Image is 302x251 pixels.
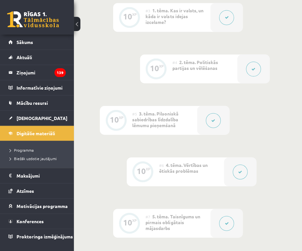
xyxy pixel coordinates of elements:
div: XP [159,64,164,68]
a: Sākums [8,35,66,49]
div: 10 [150,65,159,71]
span: 4. tēma. Vērtības un ētiskās problēmas [159,162,208,173]
div: XP [146,167,150,170]
span: 1. tēma. Kas ir valsts, un kāda ir valsts idejas izcelsme? [145,7,203,25]
a: Aktuāli [8,50,66,65]
a: Motivācijas programma [8,199,66,213]
span: Digitālie materiāli [17,130,55,136]
span: Biežāk uzdotie jautājumi [10,156,57,161]
span: #6 [159,162,164,168]
a: Konferences [8,214,66,229]
div: 10 [137,168,146,174]
a: Biežāk uzdotie jautājumi [10,156,67,161]
span: Motivācijas programma [17,203,68,209]
a: Digitālie materiāli [8,126,66,141]
div: 10 [123,14,132,19]
span: #3 [145,8,150,13]
span: [DEMOGRAPHIC_DATA] [17,115,67,121]
div: 10 [123,219,132,225]
a: Mācību resursi [8,95,66,110]
span: 5. tēma. Taisnīgums un pirmais obligātais mājasdarbs [145,213,200,231]
div: XP [132,218,137,222]
legend: Ziņojumi [17,65,66,80]
span: 2. tēma. Politiskās partijas un vēlēšanas [172,59,218,71]
span: 3. tēma. Pilsoniskā sabiedrības līdzdalība lēmumu pieņemšanā [132,110,179,128]
a: Programma [10,147,67,153]
a: Rīgas 1. Tālmācības vidusskola [7,11,59,27]
legend: Maksājumi [17,168,66,183]
a: [DEMOGRAPHIC_DATA] [8,111,66,125]
a: Maksājumi [8,168,66,183]
i: 139 [54,68,66,77]
a: Ziņojumi139 [8,65,66,80]
span: Aktuāli [17,54,32,60]
div: XP [119,115,123,119]
span: Proktoringa izmēģinājums [17,234,73,239]
span: #4 [172,60,177,65]
span: Programma [10,147,34,153]
span: Mācību resursi [17,100,48,106]
a: Informatīvie ziņojumi [8,80,66,95]
div: XP [132,13,137,16]
a: Proktoringa izmēģinājums [8,229,66,244]
span: #5 [132,111,137,116]
span: Atzīmes [17,188,34,194]
span: #7 [145,214,150,219]
div: 10 [110,116,119,122]
a: Atzīmes [8,183,66,198]
span: Konferences [17,218,44,224]
span: Sākums [17,39,33,45]
legend: Informatīvie ziņojumi [17,80,66,95]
